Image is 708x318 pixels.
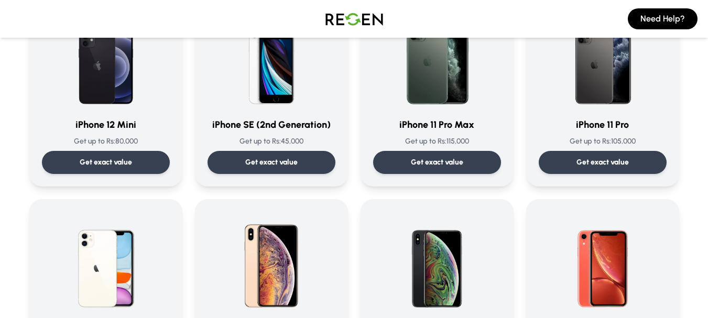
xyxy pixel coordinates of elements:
[387,8,487,109] img: iPhone 11 Pro Max
[552,8,653,109] img: iPhone 11 Pro
[387,212,487,312] img: iPhone XS
[56,8,156,109] img: iPhone 12 Mini
[539,136,667,147] p: Get up to Rs: 105,000
[373,136,501,147] p: Get up to Rs: 115,000
[221,8,322,109] img: iPhone SE (2nd Generation)
[208,136,335,147] p: Get up to Rs: 45,000
[552,212,653,312] img: iPhone XR
[576,157,629,168] p: Get exact value
[56,212,156,312] img: iPhone 11
[42,136,170,147] p: Get up to Rs: 80,000
[80,157,132,168] p: Get exact value
[208,117,335,132] h3: iPhone SE (2nd Generation)
[373,117,501,132] h3: iPhone 11 Pro Max
[318,4,391,34] img: Logo
[628,8,698,29] button: Need Help?
[539,117,667,132] h3: iPhone 11 Pro
[245,157,298,168] p: Get exact value
[221,212,322,312] img: iPhone XS Max
[411,157,463,168] p: Get exact value
[42,117,170,132] h3: iPhone 12 Mini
